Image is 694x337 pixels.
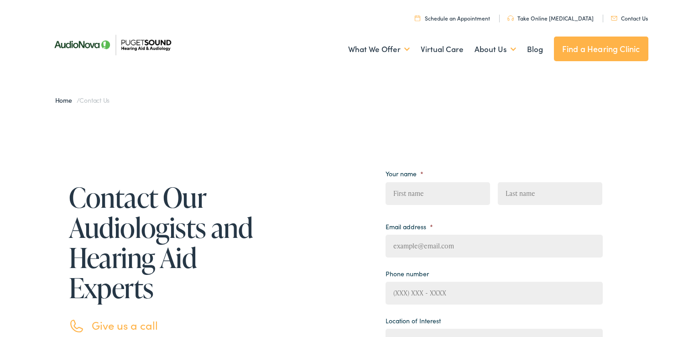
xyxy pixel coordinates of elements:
a: Blog [527,32,543,66]
input: First name [386,182,490,205]
span: Contact Us [79,95,110,105]
a: About Us [475,32,516,66]
label: Email address [386,222,433,231]
a: Virtual Care [421,32,464,66]
a: Find a Hearing Clinic [554,37,648,61]
label: Your name [386,169,423,178]
span: / [55,95,110,105]
a: Contact Us [611,14,648,22]
img: utility icon [611,16,617,21]
input: (XXX) XXX - XXXX [386,282,603,305]
h1: Contact Our Audiologists and Hearing Aid Experts [69,182,256,303]
a: What We Offer [348,32,410,66]
input: example@email.com [386,235,603,258]
a: Schedule an Appointment [415,14,490,22]
h3: Give us a call [92,319,256,332]
label: Phone number [386,269,429,278]
input: Last name [498,182,602,205]
img: utility icon [507,16,514,21]
a: Take Online [MEDICAL_DATA] [507,14,594,22]
label: Location of Interest [386,316,441,325]
img: utility icon [415,15,420,21]
a: Home [55,95,77,105]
